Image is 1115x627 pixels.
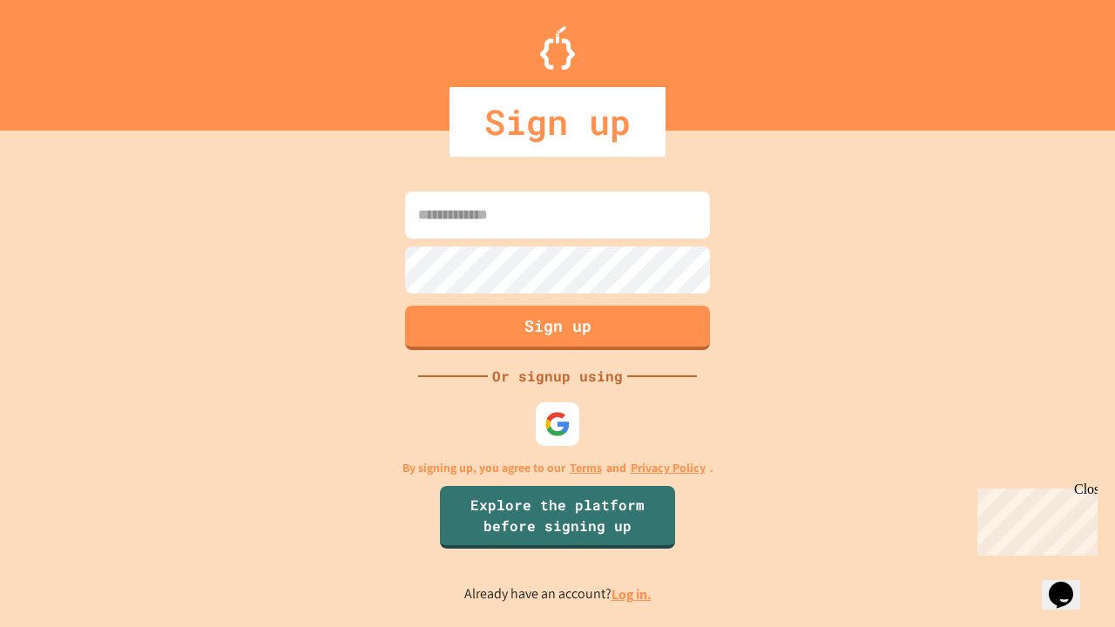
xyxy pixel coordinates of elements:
[464,583,652,605] p: Already have an account?
[449,87,666,157] div: Sign up
[970,482,1098,556] iframe: chat widget
[405,306,710,350] button: Sign up
[540,26,575,70] img: Logo.svg
[570,459,602,477] a: Terms
[1042,557,1098,610] iframe: chat widget
[402,459,713,477] p: By signing up, you agree to our and .
[7,7,120,111] div: Chat with us now!Close
[488,366,627,387] div: Or signup using
[544,411,571,437] img: google-icon.svg
[631,459,706,477] a: Privacy Policy
[440,486,675,549] a: Explore the platform before signing up
[612,585,652,603] a: Log in.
